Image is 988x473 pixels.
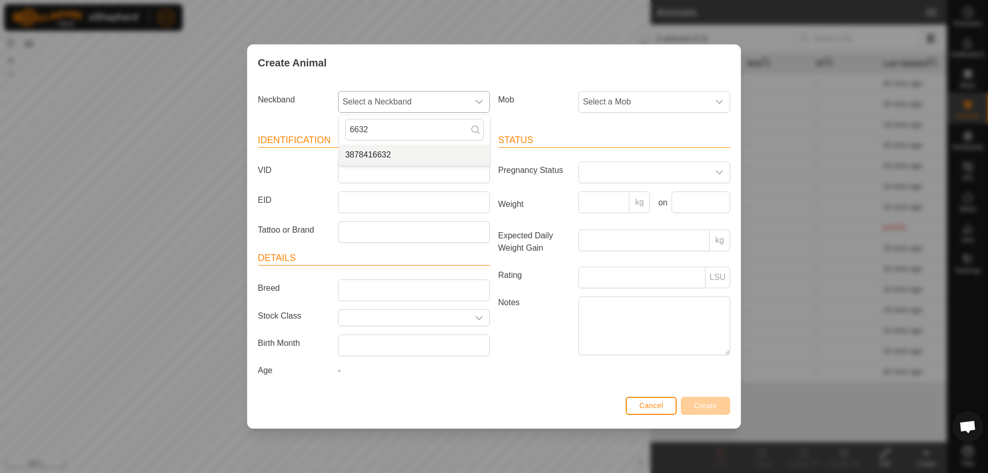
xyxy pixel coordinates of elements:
label: Rating [494,267,574,284]
label: Birth Month [254,335,334,352]
ul: Option List [339,145,490,165]
label: Tattoo or Brand [254,221,334,239]
div: dropdown trigger [469,310,489,326]
span: Select a Mob [579,92,709,112]
div: dropdown trigger [709,162,730,183]
label: Notes [494,296,574,355]
label: Weight [494,191,574,217]
label: EID [254,191,334,209]
span: - [338,366,341,375]
label: Expected Daily Weight Gain [494,230,574,254]
p-inputgroup-addon: LSU [705,267,730,288]
div: dropdown trigger [469,92,489,112]
p-inputgroup-addon: kg [629,191,650,213]
header: Status [498,133,730,148]
label: Stock Class [254,309,334,322]
label: on [654,197,667,209]
span: Create Animal [258,55,327,71]
div: dropdown trigger [709,92,730,112]
p-inputgroup-addon: kg [710,230,730,251]
span: 3878416632 [345,149,391,161]
label: Pregnancy Status [494,162,574,179]
span: Cancel [639,401,663,410]
a: Open chat [952,411,983,442]
label: Neckband [254,91,334,109]
label: Mob [494,91,574,109]
label: VID [254,162,334,179]
button: Create [681,397,730,415]
span: Select a Neckband [339,92,469,112]
header: Identification [258,133,490,148]
button: Cancel [626,397,677,415]
li: 3878416632 [339,145,490,165]
header: Details [258,251,490,266]
label: Age [254,364,334,377]
span: Create [694,401,717,410]
label: Breed [254,279,334,297]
